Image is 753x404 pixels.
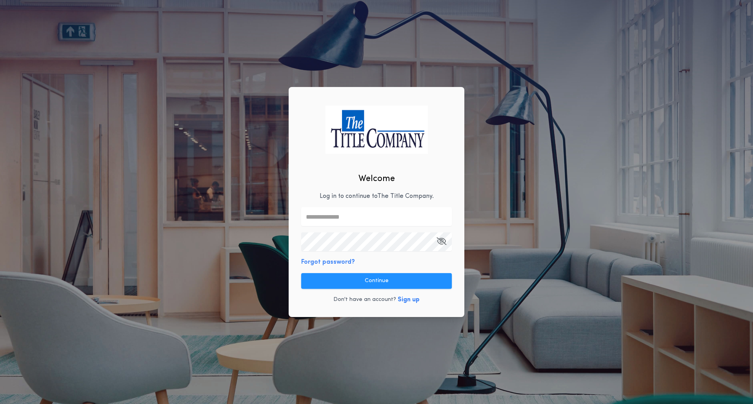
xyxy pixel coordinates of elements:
h2: Welcome [358,172,395,185]
p: Log in to continue to The Title Company . [320,192,434,201]
button: Sign up [398,295,420,304]
button: Forgot password? [301,257,355,267]
p: Don't have an account? [333,296,396,304]
img: logo [325,105,428,154]
button: Continue [301,273,452,289]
